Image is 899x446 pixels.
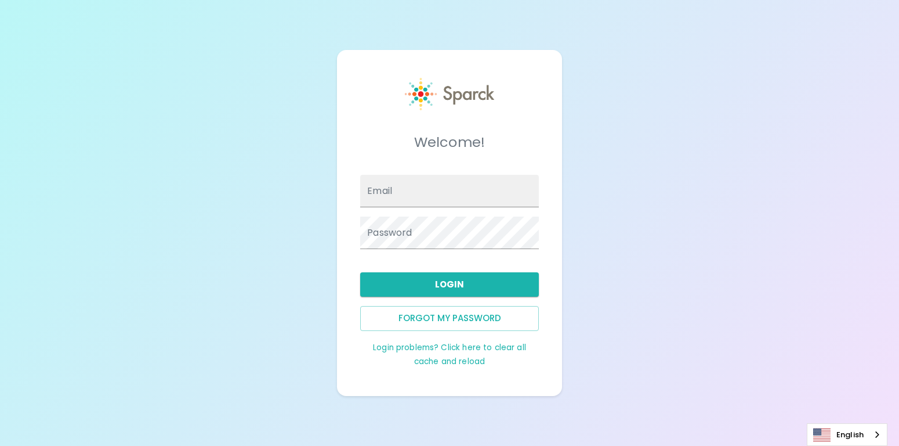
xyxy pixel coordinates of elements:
button: Forgot my password [360,306,539,330]
button: Login [360,272,539,297]
img: Sparck logo [405,78,494,110]
a: Login problems? Click here to clear all cache and reload [373,342,526,367]
div: Language [807,423,887,446]
a: English [807,424,887,445]
h5: Welcome! [360,133,539,152]
aside: Language selected: English [807,423,887,446]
